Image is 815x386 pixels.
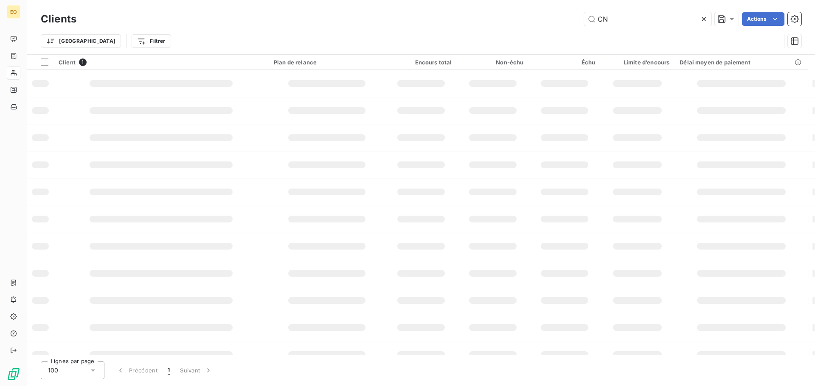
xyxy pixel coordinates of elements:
[59,59,76,66] span: Client
[606,59,670,66] div: Limite d’encours
[132,34,171,48] button: Filtrer
[7,5,20,19] div: EQ
[786,357,807,378] iframe: Intercom live chat
[274,59,380,66] div: Plan de relance
[742,12,784,26] button: Actions
[111,361,163,379] button: Précédent
[391,59,452,66] div: Encours total
[462,59,524,66] div: Non-échu
[168,366,170,375] span: 1
[48,366,58,375] span: 100
[7,367,20,381] img: Logo LeanPay
[534,59,596,66] div: Échu
[79,58,87,66] span: 1
[584,12,711,26] input: Rechercher
[175,361,218,379] button: Suivant
[163,361,175,379] button: 1
[41,11,76,27] h3: Clients
[41,34,121,48] button: [GEOGRAPHIC_DATA]
[680,59,803,66] div: Délai moyen de paiement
